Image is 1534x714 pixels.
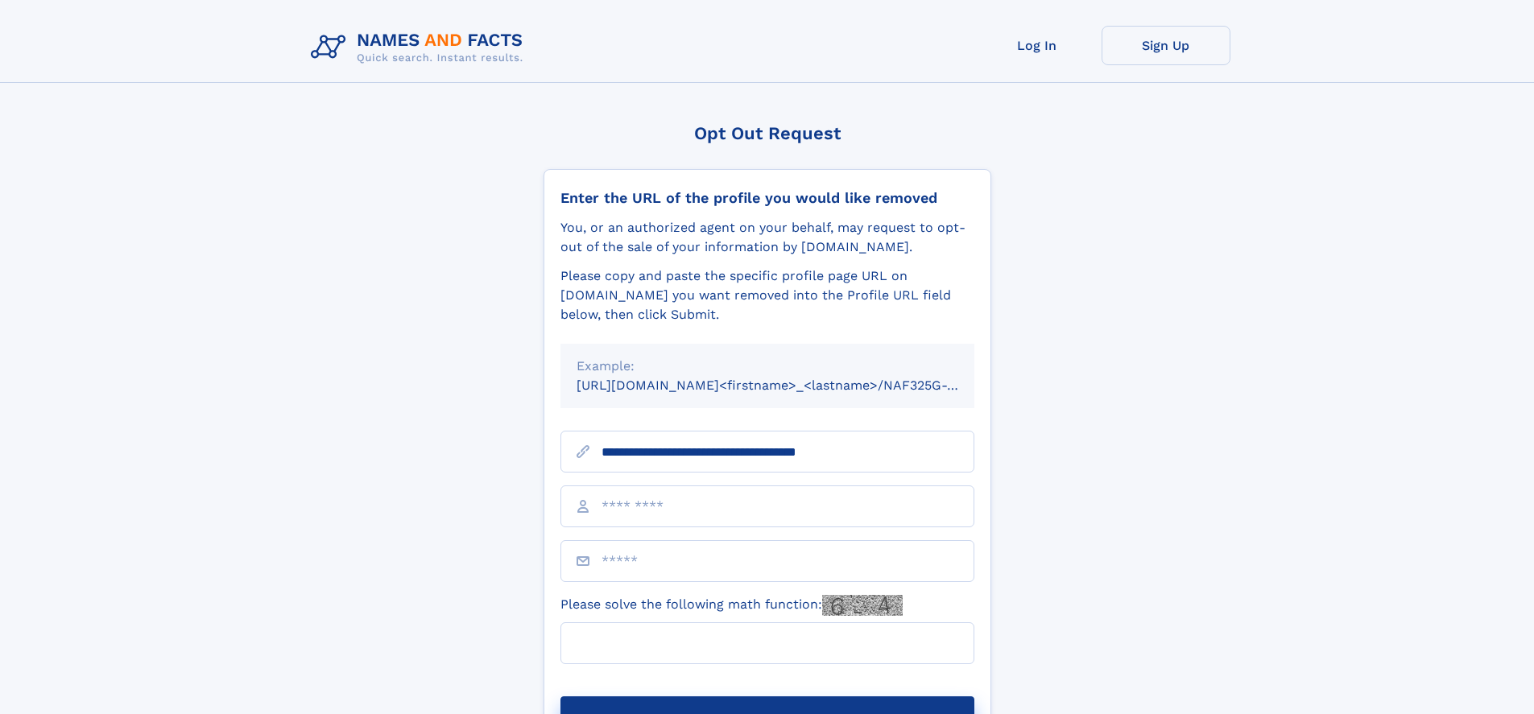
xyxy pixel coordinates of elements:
small: [URL][DOMAIN_NAME]<firstname>_<lastname>/NAF325G-xxxxxxxx [577,378,1005,393]
a: Sign Up [1102,26,1230,65]
div: Opt Out Request [544,123,991,143]
label: Please solve the following math function: [560,595,903,616]
div: Enter the URL of the profile you would like removed [560,189,974,207]
div: You, or an authorized agent on your behalf, may request to opt-out of the sale of your informatio... [560,218,974,257]
div: Please copy and paste the specific profile page URL on [DOMAIN_NAME] you want removed into the Pr... [560,266,974,324]
div: Example: [577,357,958,376]
a: Log In [973,26,1102,65]
img: Logo Names and Facts [304,26,536,69]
